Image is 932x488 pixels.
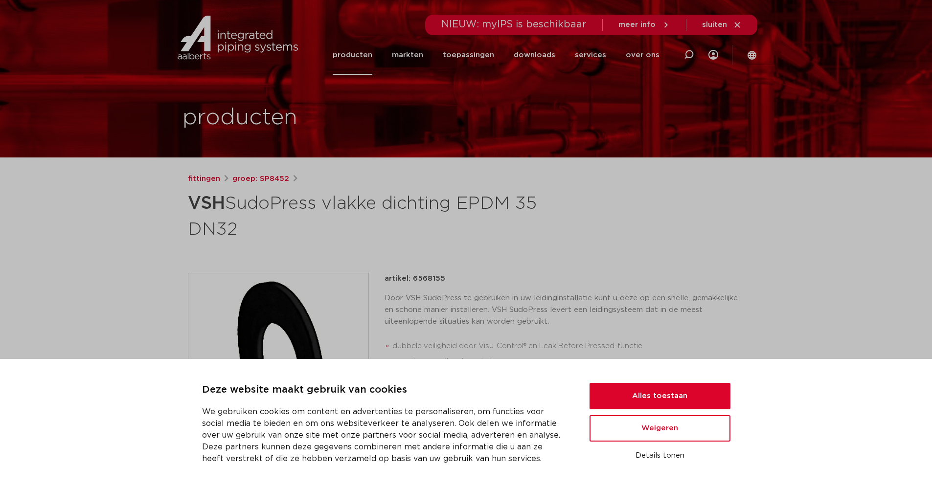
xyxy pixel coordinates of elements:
a: meer info [618,21,670,29]
p: We gebruiken cookies om content en advertenties te personaliseren, om functies voor social media ... [202,406,566,465]
p: Deze website maakt gebruik van cookies [202,382,566,398]
strong: VSH [188,195,225,212]
li: voorzien van alle relevante keuren [392,354,745,370]
a: sluiten [702,21,742,29]
a: services [575,35,606,75]
a: producten [333,35,372,75]
h1: SudoPress vlakke dichting EPDM 35 DN32 [188,189,555,242]
p: artikel: 6568155 [385,273,445,285]
a: groep: SP8452 [232,173,289,185]
button: Details tonen [590,447,730,464]
button: Alles toestaan [590,383,730,409]
span: meer info [618,21,656,28]
a: toepassingen [443,35,494,75]
p: Door VSH SudoPress te gebruiken in uw leidinginstallatie kunt u deze op een snelle, gemakkelijke ... [385,292,745,328]
li: dubbele veiligheid door Visu-Control® en Leak Before Pressed-functie [392,338,745,354]
button: Weigeren [590,415,730,442]
nav: Menu [333,35,659,75]
span: sluiten [702,21,727,28]
a: downloads [514,35,555,75]
img: Product Image for VSH SudoPress vlakke dichting EPDM 35 DN32 [188,273,368,453]
div: my IPS [708,35,718,75]
span: NIEUW: myIPS is beschikbaar [441,20,587,29]
a: markten [392,35,423,75]
h1: producten [182,102,297,133]
a: fittingen [188,173,220,185]
a: over ons [626,35,659,75]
